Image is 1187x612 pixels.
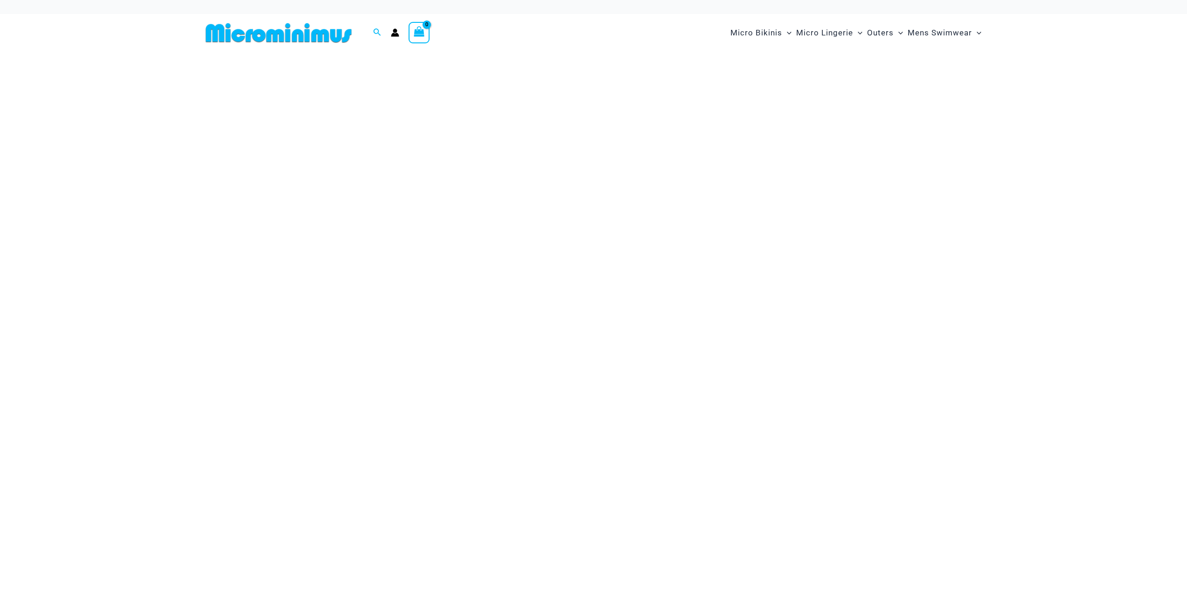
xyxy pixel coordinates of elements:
a: OutersMenu ToggleMenu Toggle [865,19,905,47]
span: Micro Lingerie [796,21,853,45]
span: Menu Toggle [972,21,981,45]
a: Micro BikinisMenu ToggleMenu Toggle [728,19,794,47]
span: Menu Toggle [782,21,791,45]
span: Mens Swimwear [908,21,972,45]
nav: Site Navigation [727,17,986,48]
a: Account icon link [391,28,399,37]
a: Search icon link [373,27,382,39]
a: View Shopping Cart, empty [409,22,430,43]
span: Micro Bikinis [730,21,782,45]
img: MM SHOP LOGO FLAT [202,22,355,43]
span: Menu Toggle [894,21,903,45]
span: Menu Toggle [853,21,862,45]
a: Micro LingerieMenu ToggleMenu Toggle [794,19,865,47]
a: Mens SwimwearMenu ToggleMenu Toggle [905,19,984,47]
span: Outers [867,21,894,45]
